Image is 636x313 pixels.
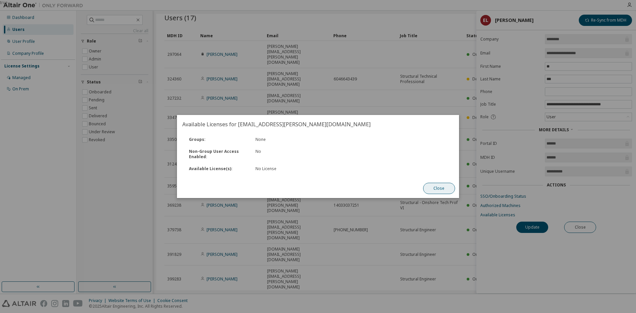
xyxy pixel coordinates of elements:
div: No License [255,166,347,171]
div: None [251,137,351,142]
div: Available License(s) : [185,166,251,171]
button: Close [423,183,455,194]
div: No [251,149,351,159]
h2: Available Licenses for [EMAIL_ADDRESS][PERSON_NAME][DOMAIN_NAME] [177,115,459,134]
div: Non-Group User Access Enabled : [185,149,251,159]
div: Groups : [185,137,251,142]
